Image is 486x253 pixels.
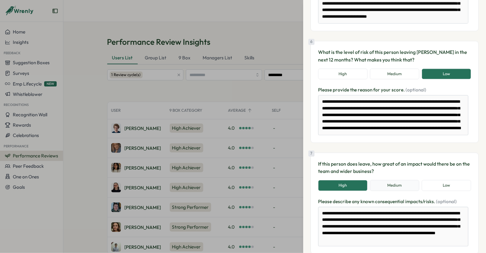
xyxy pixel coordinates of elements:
[318,48,471,64] p: What is the level of risk of this person leaving [PERSON_NAME] in the next 12 months? What makes ...
[318,87,333,93] span: Please
[318,199,333,204] span: Please
[318,69,367,79] button: High
[375,199,405,204] span: consequential
[308,150,314,156] div: 7
[358,87,373,93] span: reason
[392,87,406,93] span: score.
[381,87,392,93] span: your
[422,69,471,79] button: Low
[352,199,360,204] span: any
[333,199,352,204] span: describe
[436,199,457,204] span: (optional)
[318,180,367,191] button: High
[370,180,419,191] button: Medium
[333,87,350,93] span: provide
[405,199,436,204] span: impacts/risks.
[373,87,381,93] span: for
[350,87,358,93] span: the
[308,39,314,45] div: 6
[360,199,375,204] span: known
[422,180,471,191] button: Low
[370,69,419,79] button: Medium
[318,160,471,175] p: If this person does leave, how great of an impact would there be on the team and wider business?
[406,87,426,93] span: (optional)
